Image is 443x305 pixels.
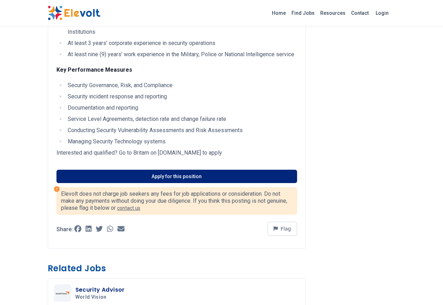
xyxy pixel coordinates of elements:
[48,6,100,20] img: Elevolt
[269,7,289,19] a: Home
[56,149,297,157] p: Interested and qualified? Go to Britam on [DOMAIN_NAME] to apply
[117,205,140,211] a: contact us
[75,294,107,300] span: World Vision
[56,170,297,183] a: Apply for this position
[66,81,297,90] li: Security Governance, Risk, and Compliance
[48,263,306,274] h3: Related Jobs
[66,39,297,47] li: At least 3 years’ corporate experience in security operations
[66,50,297,59] li: At least nine (9) years’ work experience in the Military, Police or National Intelligence service
[66,137,297,146] li: Managing Security Technology systems.
[66,104,297,112] li: Documentation and reporting
[66,92,297,101] li: Security incident response and reporting
[61,190,293,212] p: Elevolt does not charge job seekers any fees for job applications or consideration. Do not make a...
[75,286,125,294] h3: Security Advisor
[66,126,297,135] li: Conducting Security Vulnerability Assessments and Risk Assessments
[55,291,69,295] img: World Vision
[348,7,371,19] a: Contact
[56,66,132,73] strong: Key Performance Measures
[66,115,297,123] li: Service Level Agreements, detection rate and change failure rate
[56,227,73,232] p: Share:
[317,7,348,19] a: Resources
[371,6,393,20] a: Login
[268,222,297,236] button: Flag
[289,7,317,19] a: Find Jobs
[66,19,297,36] li: Basic training in Police, Military, National Intelligence Service or international Security Insti...
[408,271,443,305] iframe: Chat Widget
